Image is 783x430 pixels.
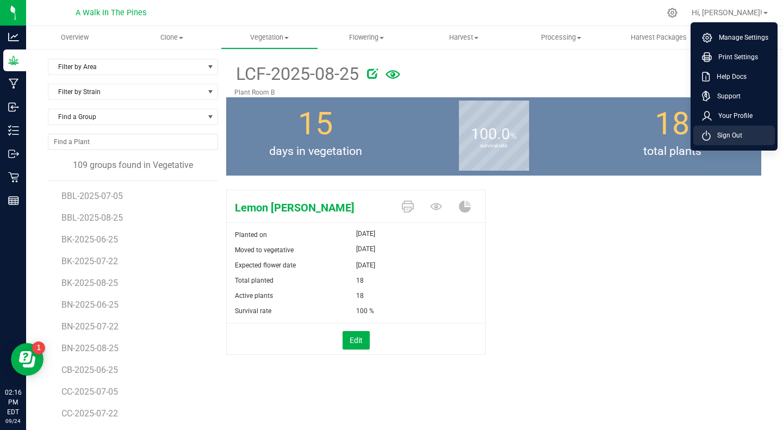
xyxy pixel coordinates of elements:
span: 18 [356,273,364,288]
p: Plant Room B [234,88,664,97]
span: Print Settings [712,52,758,63]
iframe: Resource center [11,343,43,376]
span: Manage Settings [712,32,768,43]
inline-svg: Retail [8,172,19,183]
inline-svg: Inventory [8,125,19,136]
span: BBL-2025-08-25 [61,213,123,223]
span: BN-2025-07-22 [61,321,119,332]
span: Sign Out [711,130,742,141]
span: Overview [46,33,103,42]
inline-svg: Manufacturing [8,78,19,89]
span: Total planted [235,277,274,284]
span: [DATE] [356,227,375,240]
span: [DATE] [356,258,375,273]
a: Flowering [318,26,415,49]
a: Help Docs [702,71,770,82]
p: 02:16 PM EDT [5,388,21,417]
span: 18 [356,288,364,303]
span: select [204,59,217,74]
inline-svg: Outbound [8,148,19,159]
span: Expected flower date [235,261,296,269]
a: Processing [513,26,610,49]
span: Filter by Area [48,59,204,74]
a: Harvest Packages [610,26,707,49]
span: BBL-2025-07-05 [61,191,123,201]
span: Find a Group [48,109,204,124]
inline-svg: Inbound [8,102,19,113]
inline-svg: Analytics [8,32,19,42]
span: Planted on [235,231,267,239]
inline-svg: Reports [8,195,19,206]
span: Filter by Strain [48,84,204,99]
group-info-box: Total number of plants [591,97,753,176]
span: BK-2025-06-25 [61,234,118,245]
span: Clone [124,33,220,42]
span: BK-2025-08-25 [61,278,118,288]
span: Flowering [319,33,415,42]
p: 09/24 [5,417,21,425]
span: Harvest Packages [616,33,701,42]
inline-svg: Grow [8,55,19,66]
span: Processing [513,33,610,42]
span: Your Profile [712,110,753,121]
iframe: Resource center unread badge [32,341,45,354]
span: Vegetation [221,33,318,42]
a: Harvest [415,26,513,49]
span: Survival rate [235,307,271,315]
span: [DATE] [356,242,375,255]
div: Manage settings [666,8,679,18]
button: Edit [343,331,370,350]
span: 18 [655,105,689,142]
span: CB-2025-06-25 [61,365,118,375]
span: CC-2025-07-05 [61,387,118,397]
span: Lemon Cherry Fritter [227,200,394,216]
span: 100 % [356,303,374,319]
span: Moved to vegetative [235,246,294,254]
span: Hi, [PERSON_NAME]! [692,8,762,17]
span: Active plants [235,292,273,300]
span: LCF-2025-08-25 [234,61,359,88]
span: Harvest [416,33,512,42]
a: Vegetation [221,26,318,49]
span: total plants [583,142,761,160]
a: Overview [26,26,123,49]
div: 109 groups found in Vegetative [48,159,218,172]
group-info-box: Survival rate [413,97,575,176]
span: BN-2025-06-25 [61,300,119,310]
a: Support [702,91,770,102]
span: CC-2025-07-22 [61,408,118,419]
li: Sign Out [693,126,775,145]
span: Help Docs [710,71,747,82]
a: Clone [123,26,221,49]
span: A Walk In The Pines [76,8,146,17]
b: survival rate [459,97,529,195]
group-info-box: Days in vegetation [234,97,396,176]
span: BK-2025-07-22 [61,256,118,266]
span: BN-2025-08-25 [61,343,119,353]
span: 15 [298,105,333,142]
span: Support [711,91,741,102]
input: NO DATA FOUND [48,134,217,149]
span: days in vegetation [226,142,405,160]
